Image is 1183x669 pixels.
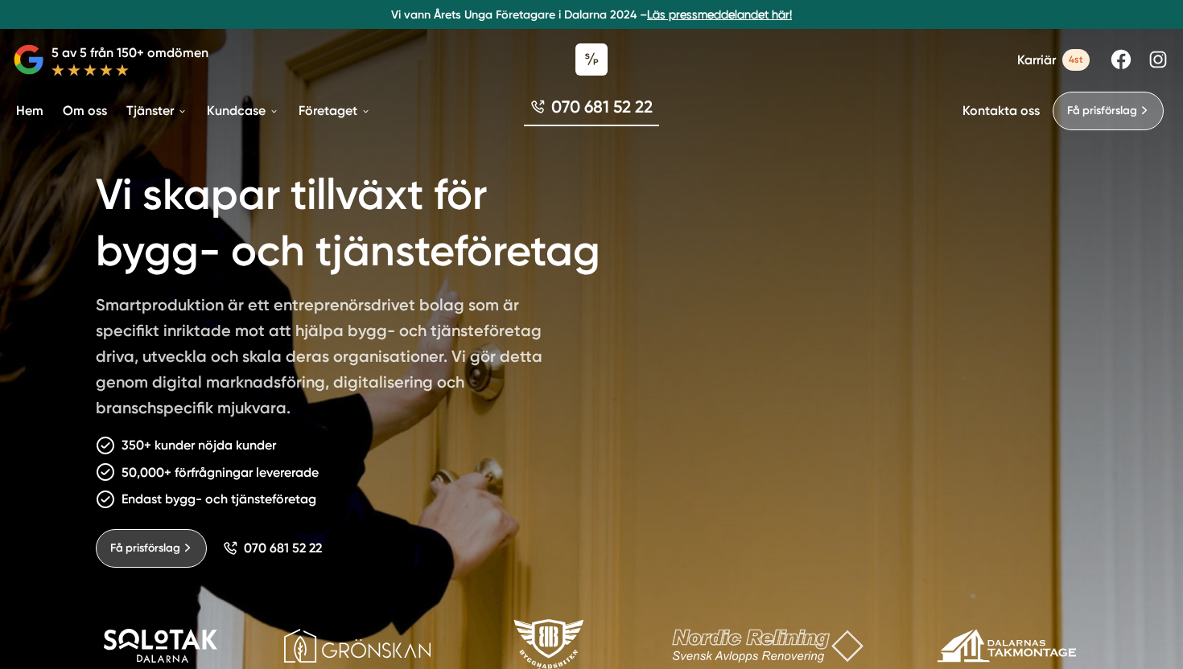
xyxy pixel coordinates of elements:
[204,90,282,131] a: Kundcase
[647,8,792,21] a: Läs pressmeddelandet här!
[962,103,1040,118] a: Kontakta oss
[524,95,659,126] a: 070 681 52 22
[96,529,207,568] a: Få prisförslag
[123,90,191,131] a: Tjänster
[122,435,276,455] p: 350+ kunder nöjda kunder
[122,462,319,482] p: 50,000+ förfrågningar levererade
[96,148,658,292] h1: Vi skapar tillväxt för bygg- och tjänsteföretag
[52,43,208,63] p: 5 av 5 från 150+ omdömen
[295,90,374,131] a: Företaget
[1017,49,1090,71] a: Karriär 4st
[1017,52,1056,68] span: Karriär
[6,6,1177,23] p: Vi vann Årets Unga Företagare i Dalarna 2024 –
[1067,102,1137,120] span: Få prisförslag
[551,95,653,118] span: 070 681 52 22
[13,90,47,131] a: Hem
[110,540,180,557] span: Få prisförslag
[1053,92,1164,130] a: Få prisförslag
[223,540,322,556] a: 070 681 52 22
[122,489,316,509] p: Endast bygg- och tjänsteföretag
[60,90,110,131] a: Om oss
[1062,49,1090,71] span: 4st
[244,540,322,556] span: 070 681 52 22
[96,292,559,427] p: Smartproduktion är ett entreprenörsdrivet bolag som är specifikt inriktade mot att hjälpa bygg- o...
